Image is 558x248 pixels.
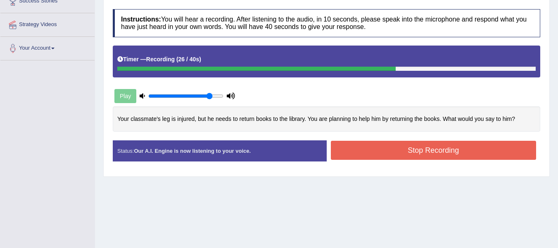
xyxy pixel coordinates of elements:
b: ( [176,56,178,63]
a: Your Account [0,37,95,58]
h4: You will hear a recording. After listening to the audio, in 10 seconds, please speak into the mic... [113,9,540,37]
button: Stop Recording [331,141,537,160]
div: Your classmate's leg is injured, but he needs to return books to the library. You are planning to... [113,106,540,132]
a: Strategy Videos [0,13,95,34]
b: ) [199,56,201,63]
h5: Timer — [117,56,201,63]
b: 26 / 40s [178,56,199,63]
b: Recording [146,56,175,63]
b: Instructions: [121,16,161,23]
strong: Our A.I. Engine is now listening to your voice. [134,148,251,154]
div: Status: [113,140,327,161]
